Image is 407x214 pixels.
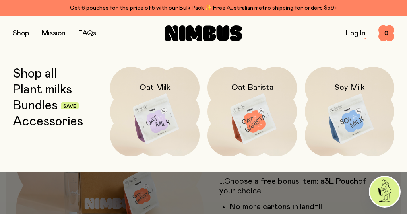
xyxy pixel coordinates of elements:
a: Soy Milk [305,67,394,156]
h2: Oat Barista [231,83,273,92]
a: Oat Milk [110,67,200,156]
a: Bundles [13,99,58,113]
img: agent [370,177,399,206]
a: Plant milks [13,83,72,97]
a: Oat Barista [207,67,297,156]
a: Shop all [13,67,57,81]
button: 0 [378,25,394,41]
a: Mission [42,30,66,37]
a: Accessories [13,115,83,129]
h2: Soy Milk [334,83,365,92]
a: FAQs [78,30,96,37]
span: Save [63,104,76,109]
div: Get 6 pouches for the price of 5 with our Bulk Pack ✨ Free Australian metro shipping for orders $59+ [13,3,394,13]
h2: Oat Milk [140,83,171,92]
a: Log In [346,30,366,37]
